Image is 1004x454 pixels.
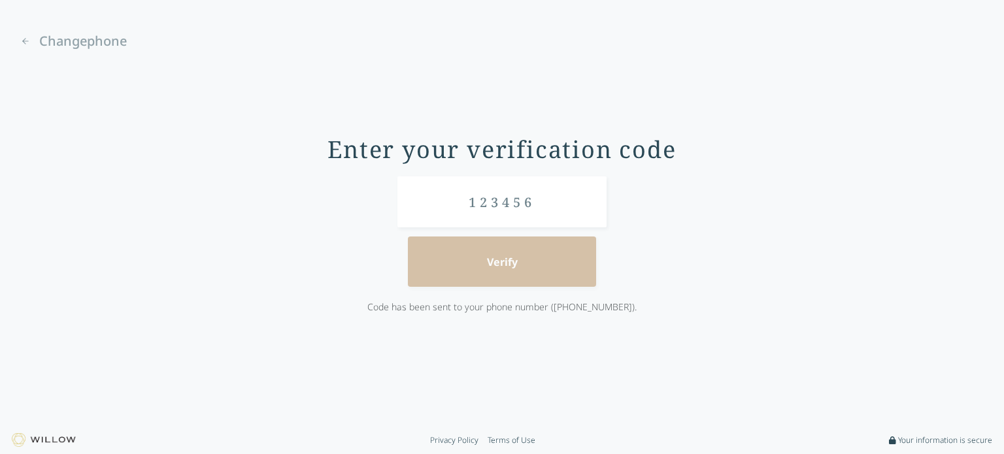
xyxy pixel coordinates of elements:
[898,435,992,446] span: Your information is secure
[488,435,535,446] a: Terms of Use
[39,32,127,50] span: Change phone
[367,300,637,314] span: Code has been sent to your phone number ([PHONE_NUMBER]).
[430,435,478,446] a: Privacy Policy
[327,137,676,163] div: Enter your verification code
[397,176,607,227] input: 123456
[14,31,133,52] button: Go back
[12,433,76,447] img: Willow logo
